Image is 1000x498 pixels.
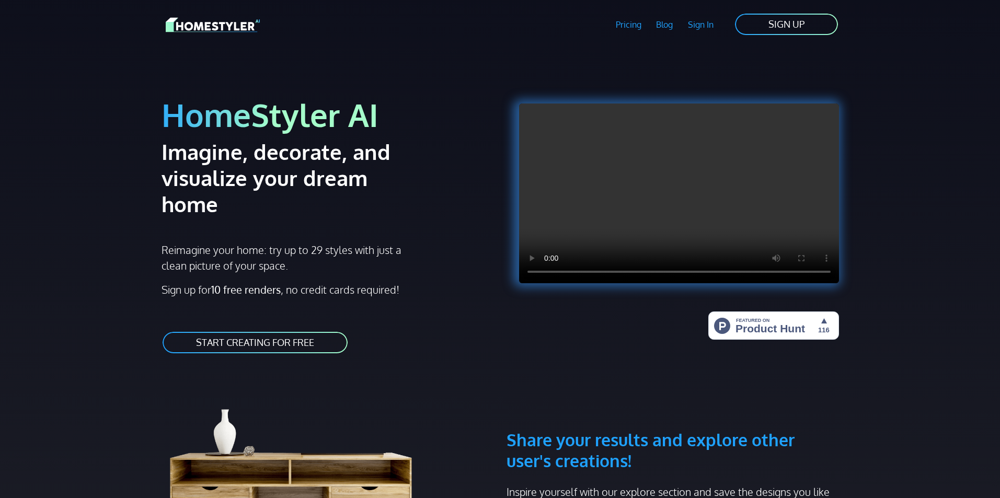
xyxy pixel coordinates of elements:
[166,16,260,34] img: HomeStyler AI logo
[649,13,681,37] a: Blog
[162,242,411,273] p: Reimagine your home: try up to 29 styles with just a clean picture of your space.
[162,331,349,354] a: START CREATING FOR FREE
[734,13,839,36] a: SIGN UP
[211,283,281,296] strong: 10 free renders
[162,282,494,297] p: Sign up for , no credit cards required!
[507,379,839,471] h3: Share your results and explore other user's creations!
[681,13,721,37] a: Sign In
[708,311,839,340] img: HomeStyler AI - Interior Design Made Easy: One Click to Your Dream Home | Product Hunt
[162,138,428,217] h2: Imagine, decorate, and visualize your dream home
[608,13,649,37] a: Pricing
[162,95,494,134] h1: HomeStyler AI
